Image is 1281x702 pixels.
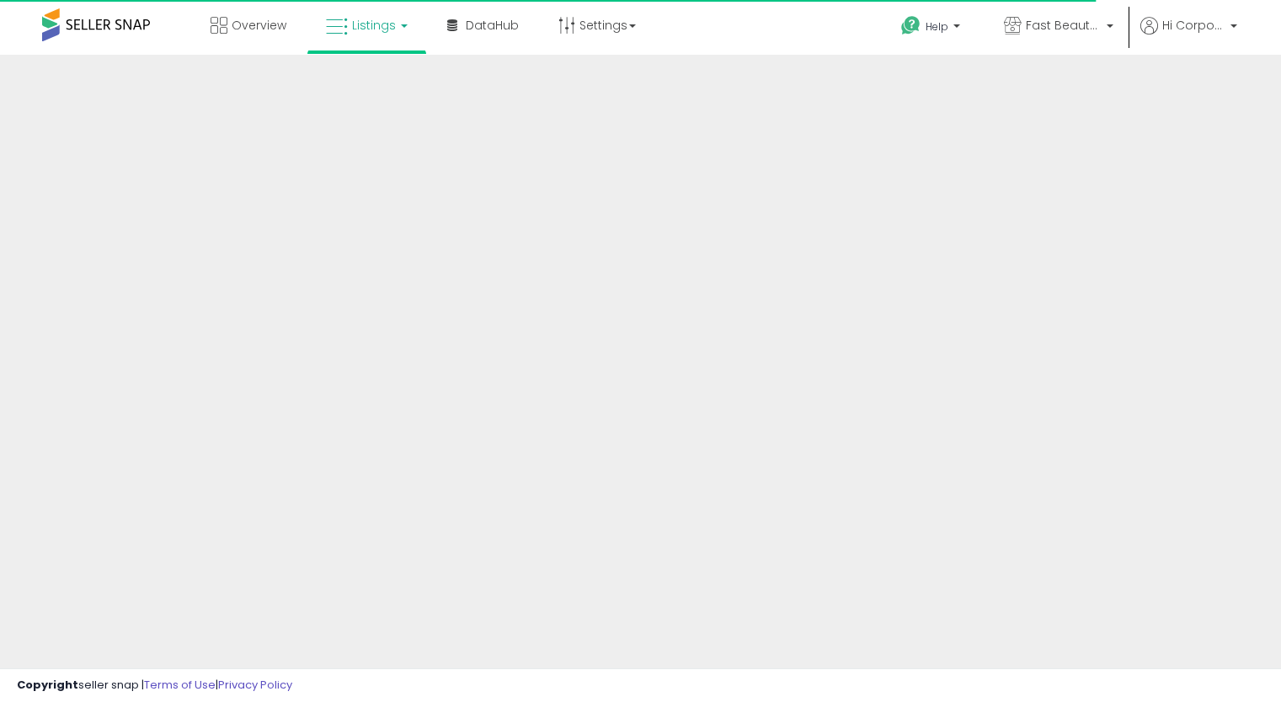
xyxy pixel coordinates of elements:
[232,17,286,34] span: Overview
[1140,17,1237,55] a: Hi Corporate
[17,678,292,694] div: seller snap | |
[17,677,78,693] strong: Copyright
[466,17,519,34] span: DataHub
[900,15,921,36] i: Get Help
[1026,17,1102,34] span: Fast Beauty ([GEOGRAPHIC_DATA])
[144,677,216,693] a: Terms of Use
[888,3,977,55] a: Help
[218,677,292,693] a: Privacy Policy
[926,19,948,34] span: Help
[1162,17,1225,34] span: Hi Corporate
[352,17,396,34] span: Listings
